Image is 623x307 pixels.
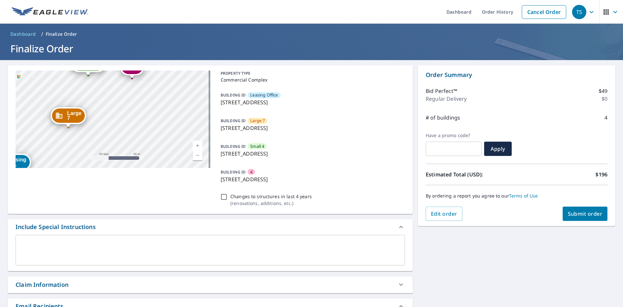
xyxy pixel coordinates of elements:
p: $196 [595,171,607,178]
a: Current Level 19, Zoom Out [193,150,202,160]
p: PROPERTY TYPE [221,70,402,76]
p: [STREET_ADDRESS] [221,98,402,106]
p: ( renovations, additions, etc. ) [230,200,312,207]
p: Changes to structures in last 4 years [230,193,312,200]
p: Estimated Total (USD): [426,171,517,178]
label: Have a promo code? [426,133,482,138]
a: Current Level 19, Zoom In [193,141,202,150]
div: Dropped pin, building Large 7, Commercial property, 207 Saint Cloud Village Ct Kissimmee, FL 34744 [51,107,86,127]
button: Edit order [426,207,462,221]
p: [STREET_ADDRESS] [221,150,402,158]
p: 4 [605,114,607,122]
nav: breadcrumb [8,29,615,39]
p: BUILDING ID [221,118,246,123]
p: By ordering a report you agree to our [426,193,607,199]
p: Finalize Order [46,31,77,37]
span: Leasing Of... [6,157,27,167]
span: Edit order [431,210,457,217]
a: Cancel Order [522,5,566,19]
p: BUILDING ID [221,169,246,175]
span: Large 7 [67,111,81,121]
li: / [41,30,43,38]
div: TS [572,5,586,19]
a: Dashboard [8,29,39,39]
p: # of buildings [426,114,460,122]
span: Apply [489,145,507,152]
p: Bid Perfect™ [426,87,457,95]
span: Large 7 [250,118,265,124]
p: Regular Delivery [426,95,467,103]
div: Include Special Instructions [8,219,413,235]
span: Small 4 [250,143,264,149]
p: [STREET_ADDRESS] [221,175,402,183]
a: Terms of Use [509,193,538,199]
div: Include Special Instructions [16,223,96,231]
div: Claim Information [8,276,413,293]
img: EV Logo [12,7,88,17]
p: BUILDING ID [221,144,246,149]
p: Commercial Complex [221,76,402,83]
h1: Finalize Order [8,42,615,55]
button: Submit order [563,207,608,221]
span: Submit order [568,210,603,217]
p: Order Summary [426,70,607,79]
p: $0 [602,95,607,103]
p: [STREET_ADDRESS] [221,124,402,132]
span: 4 [250,169,252,175]
button: Apply [484,142,512,156]
div: Claim Information [16,280,68,289]
span: Leasing Office [250,92,278,98]
p: BUILDING ID [221,92,246,98]
p: $49 [599,87,607,95]
span: Dashboard [10,31,36,37]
